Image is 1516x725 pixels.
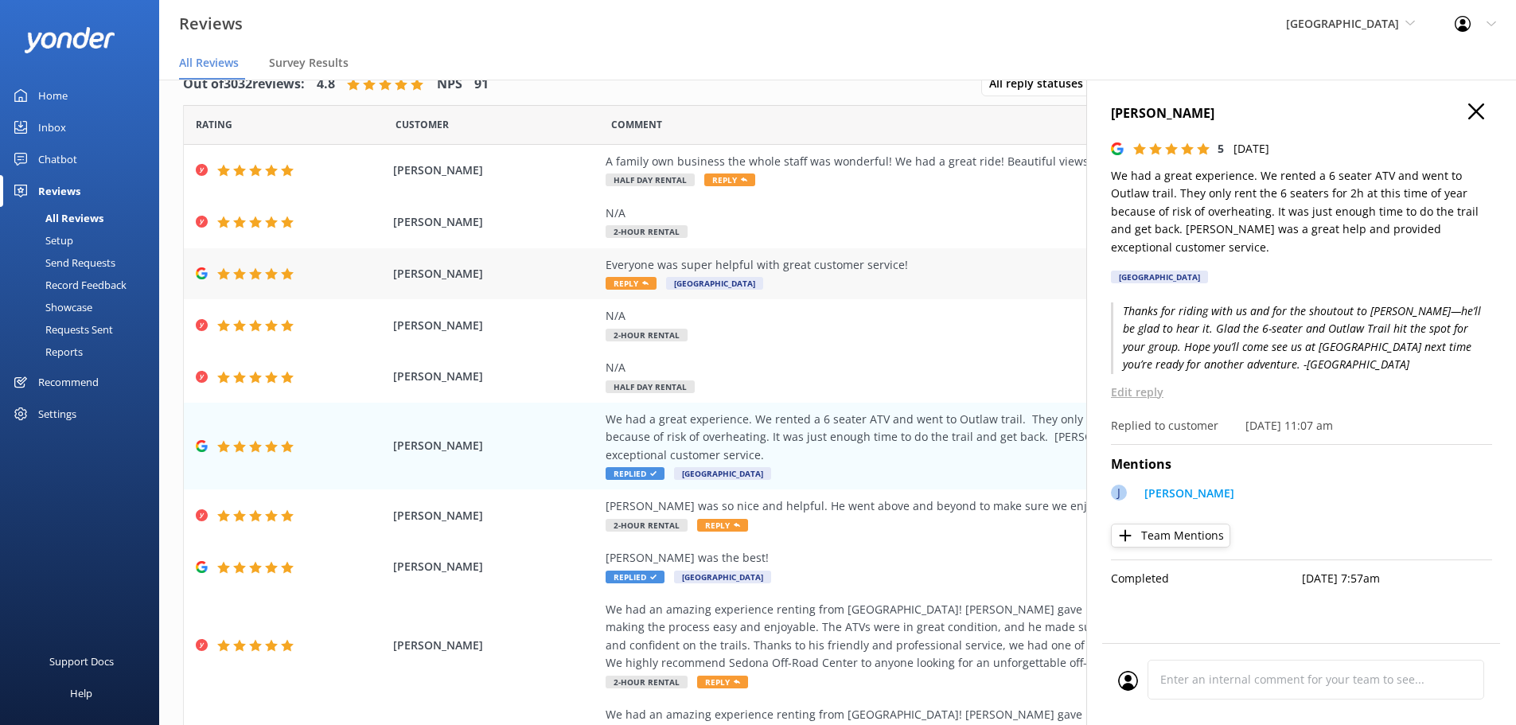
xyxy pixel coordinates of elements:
[1111,454,1492,475] h4: Mentions
[393,162,598,179] span: [PERSON_NAME]
[1245,417,1333,435] p: [DATE] 11:07 am
[10,341,83,363] div: Reports
[183,74,305,95] h4: Out of 3032 reviews:
[606,153,1330,170] div: A family own business the whole staff was wonderful! We had a great ride! Beautiful views. Defini...
[10,318,113,341] div: Requests Sent
[38,143,77,175] div: Chatbot
[10,207,159,229] a: All Reviews
[697,519,748,532] span: Reply
[179,11,243,37] h3: Reviews
[606,519,688,532] span: 2-Hour Rental
[70,677,92,709] div: Help
[10,251,115,274] div: Send Requests
[606,225,688,238] span: 2-Hour Rental
[437,74,462,95] h4: NPS
[393,213,598,231] span: [PERSON_NAME]
[606,601,1330,672] div: We had an amazing experience renting from [GEOGRAPHIC_DATA]! [PERSON_NAME] gave us excellent serv...
[606,359,1330,376] div: N/A
[1233,140,1269,158] p: [DATE]
[674,467,771,480] span: [GEOGRAPHIC_DATA]
[10,251,159,274] a: Send Requests
[606,205,1330,222] div: N/A
[606,329,688,341] span: 2-Hour Rental
[1111,417,1218,435] p: Replied to customer
[606,277,657,290] span: Reply
[393,368,598,385] span: [PERSON_NAME]
[1111,570,1302,587] p: Completed
[1218,141,1224,156] span: 5
[1118,671,1138,691] img: user_profile.svg
[10,207,103,229] div: All Reviews
[38,398,76,430] div: Settings
[396,117,449,132] span: Date
[606,571,664,583] span: Replied
[1111,302,1492,374] p: Thanks for riding with us and for the shoutout to [PERSON_NAME]—he’ll be glad to hear it. Glad th...
[38,175,80,207] div: Reviews
[1111,485,1127,501] div: J
[606,380,695,393] span: Half Day Rental
[606,549,1330,567] div: [PERSON_NAME] was the best!
[10,296,159,318] a: Showcase
[269,55,349,71] span: Survey Results
[10,318,159,341] a: Requests Sent
[606,173,695,186] span: Half Day Rental
[1302,570,1493,587] p: [DATE] 7:57am
[1111,384,1492,401] p: Edit reply
[317,74,335,95] h4: 4.8
[10,229,159,251] a: Setup
[606,467,664,480] span: Replied
[393,265,598,283] span: [PERSON_NAME]
[704,173,755,186] span: Reply
[606,676,688,688] span: 2-Hour Rental
[1111,271,1208,283] div: [GEOGRAPHIC_DATA]
[1468,103,1484,121] button: Close
[606,256,1330,274] div: Everyone was super helpful with great customer service!
[606,411,1330,464] div: We had a great experience. We rented a 6 seater ATV and went to Outlaw trail. They only rent the ...
[10,296,92,318] div: Showcase
[697,676,748,688] span: Reply
[179,55,239,71] span: All Reviews
[666,277,763,290] span: [GEOGRAPHIC_DATA]
[1111,167,1492,256] p: We had a great experience. We rented a 6 seater ATV and went to Outlaw trail. They only rent the ...
[611,117,662,132] span: Question
[606,307,1330,325] div: N/A
[393,637,598,654] span: [PERSON_NAME]
[393,507,598,524] span: [PERSON_NAME]
[989,75,1093,92] span: All reply statuses
[393,437,598,454] span: [PERSON_NAME]
[393,317,598,334] span: [PERSON_NAME]
[38,366,99,398] div: Recommend
[10,341,159,363] a: Reports
[606,497,1330,515] div: [PERSON_NAME] was so nice and helpful. He went above and beyond to make sure we enjoyed our stay ...
[38,80,68,111] div: Home
[49,645,114,677] div: Support Docs
[674,571,771,583] span: [GEOGRAPHIC_DATA]
[10,274,127,296] div: Record Feedback
[10,274,159,296] a: Record Feedback
[38,111,66,143] div: Inbox
[1144,485,1234,502] p: [PERSON_NAME]
[393,558,598,575] span: [PERSON_NAME]
[1136,485,1234,506] a: [PERSON_NAME]
[1286,16,1399,31] span: [GEOGRAPHIC_DATA]
[24,27,115,53] img: yonder-white-logo.png
[196,117,232,132] span: Date
[10,229,73,251] div: Setup
[474,74,489,95] h4: 91
[1111,524,1230,548] button: Team Mentions
[1111,103,1492,124] h4: [PERSON_NAME]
